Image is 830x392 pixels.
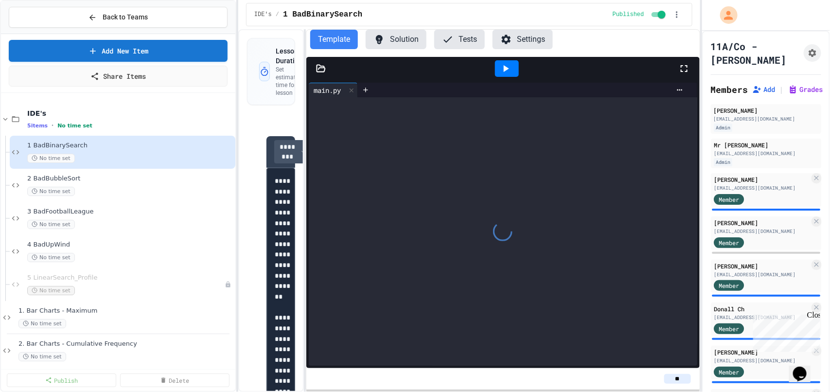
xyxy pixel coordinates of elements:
[779,84,784,95] span: |
[27,220,75,229] span: No time set
[27,208,233,216] span: 3 BadFootballLeague
[27,274,225,282] span: 5 LinearSearch_Profile
[613,11,644,18] span: Published
[225,281,231,288] div: Unpublished
[4,4,67,62] div: Chat with us now!Close
[714,175,810,184] div: [PERSON_NAME]
[310,30,358,49] button: Template
[714,141,818,149] div: Mr [PERSON_NAME]
[719,368,739,376] span: Member
[434,30,485,49] button: Tests
[27,123,48,129] span: 5 items
[719,195,739,204] span: Member
[18,340,233,348] span: 2. Bar Charts - Cumulative Frequency
[276,11,279,18] span: /
[788,85,823,94] button: Grades
[254,11,272,18] span: IDE's
[714,348,810,356] div: [PERSON_NAME]
[309,83,358,97] div: main.py
[714,357,810,364] div: [EMAIL_ADDRESS][DOMAIN_NAME]
[714,271,810,278] div: [EMAIL_ADDRESS][DOMAIN_NAME]
[714,158,732,166] div: Admin
[27,286,75,295] span: No time set
[27,154,75,163] span: No time set
[9,40,228,62] a: Add New Item
[714,115,818,123] div: [EMAIL_ADDRESS][DOMAIN_NAME]
[27,109,233,118] span: IDE's
[57,123,92,129] span: No time set
[309,85,346,95] div: main.py
[276,66,311,97] p: Set estimated time for this lesson
[52,122,53,129] span: •
[493,30,553,49] button: Settings
[752,85,776,94] button: Add
[613,9,668,20] div: Content is published and visible to students
[719,238,739,247] span: Member
[120,374,230,387] a: Delete
[711,83,748,96] h2: Members
[103,12,148,22] span: Back to Teams
[804,44,821,62] button: Assignment Settings
[18,352,66,361] span: No time set
[710,4,740,26] div: My Account
[27,253,75,262] span: No time set
[789,353,820,382] iframe: chat widget
[366,30,426,49] button: Solution
[9,7,228,28] button: Back to Teams
[714,184,810,192] div: [EMAIL_ADDRESS][DOMAIN_NAME]
[719,281,739,290] span: Member
[719,324,739,333] span: Member
[714,228,810,235] div: [EMAIL_ADDRESS][DOMAIN_NAME]
[9,66,228,87] a: Share Items
[18,307,233,315] span: 1. Bar Charts - Maximum
[714,150,818,157] div: [EMAIL_ADDRESS][DOMAIN_NAME]
[276,46,311,66] h3: Lesson Duration
[27,142,233,150] span: 1 BadBinarySearch
[714,304,810,313] div: Donall Ch
[283,9,362,20] span: 1 BadBinarySearch
[27,175,233,183] span: 2 BadBubbleSort
[27,241,233,249] span: 4 BadUpWind
[749,311,820,352] iframe: chat widget
[711,39,800,67] h1: 11A/Co - [PERSON_NAME]
[27,187,75,196] span: No time set
[714,124,732,132] div: Admin
[7,374,116,387] a: Publish
[714,262,810,270] div: [PERSON_NAME]
[18,319,66,328] span: No time set
[714,218,810,227] div: [PERSON_NAME]
[714,106,818,115] div: [PERSON_NAME]
[714,314,810,321] div: [EMAIL_ADDRESS][DOMAIN_NAME]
